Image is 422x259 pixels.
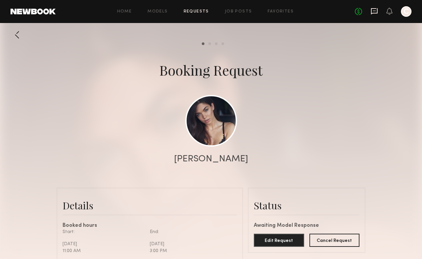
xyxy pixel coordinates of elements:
[184,10,209,14] a: Requests
[225,10,252,14] a: Job Posts
[63,241,145,247] div: [DATE]
[150,228,232,235] div: End:
[117,10,132,14] a: Home
[63,228,145,235] div: Start:
[309,234,360,247] button: Cancel Request
[150,247,232,254] div: 3:00 PM
[268,10,294,14] a: Favorites
[254,234,304,247] button: Edit Request
[401,6,411,17] a: C
[159,61,263,79] div: Booking Request
[254,199,359,212] div: Status
[174,154,248,164] div: [PERSON_NAME]
[254,223,359,228] div: Awaiting Model Response
[63,223,237,228] div: Booked hours
[150,241,232,247] div: [DATE]
[63,247,145,254] div: 11:00 AM
[147,10,168,14] a: Models
[63,199,237,212] div: Details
